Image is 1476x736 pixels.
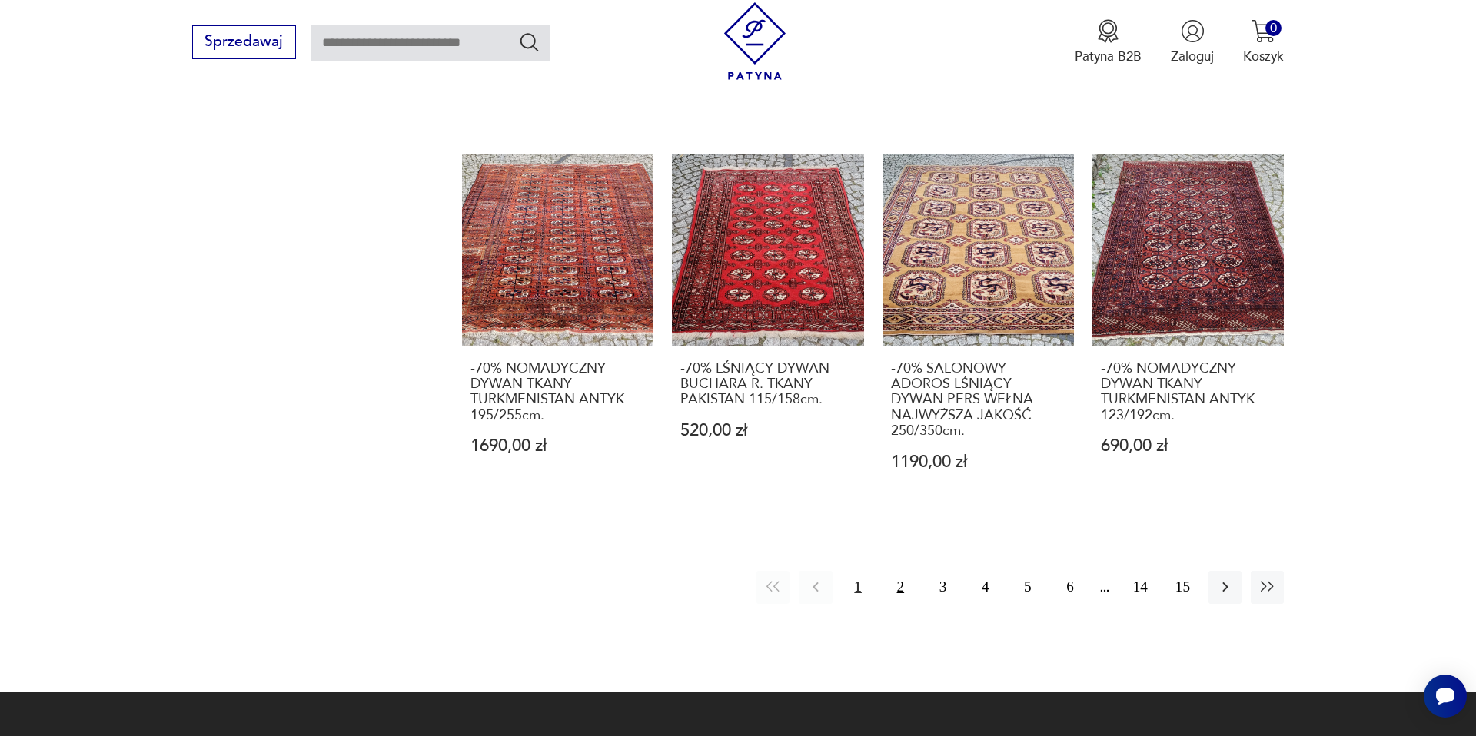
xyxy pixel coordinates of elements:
[1096,19,1120,43] img: Ikona medalu
[680,361,856,408] h3: -70% LŚNIĄCY DYWAN BUCHARA R. TKANY PAKISTAN 115/158cm.
[1075,48,1142,65] p: Patyna B2B
[842,571,875,604] button: 1
[1243,48,1284,65] p: Koszyk
[891,73,1066,89] p: 1090,00 zł
[470,438,646,454] p: 1690,00 zł
[1053,571,1086,604] button: 6
[672,154,863,506] a: -70% LŚNIĄCY DYWAN BUCHARA R. TKANY PAKISTAN 115/158cm.-70% LŚNIĄCY DYWAN BUCHARA R. TKANY PAKIST...
[1243,19,1284,65] button: 0Koszyk
[891,361,1066,439] h3: -70% SALONOWY ADOROS LŚNIĄCY DYWAN PERS WEŁNA NAJWYŻSZA JAKOŚĆ 250/350cm.
[680,423,856,439] p: 520,00 zł
[1171,19,1214,65] button: Zaloguj
[883,154,1074,506] a: -70% SALONOWY ADOROS LŚNIĄCY DYWAN PERS WEŁNA NAJWYŻSZA JAKOŚĆ 250/350cm.-70% SALONOWY ADOROS LŚN...
[1101,361,1276,424] h3: -70% NOMADYCZNY DYWAN TKANY TURKMENISTAN ANTYK 123/192cm.
[884,571,917,604] button: 2
[192,25,296,59] button: Sprzedawaj
[891,454,1066,470] p: 1190,00 zł
[1124,571,1157,604] button: 14
[1171,48,1214,65] p: Zaloguj
[1181,19,1205,43] img: Ikonka użytkownika
[1011,571,1044,604] button: 5
[192,37,296,49] a: Sprzedawaj
[1265,20,1282,36] div: 0
[969,571,1002,604] button: 4
[1166,571,1199,604] button: 15
[462,154,653,506] a: -70% NOMADYCZNY DYWAN TKANY TURKMENISTAN ANTYK 195/255cm.-70% NOMADYCZNY DYWAN TKANY TURKMENISTAN...
[1424,675,1467,718] iframe: Smartsupp widget button
[1092,154,1284,506] a: -70% NOMADYCZNY DYWAN TKANY TURKMENISTAN ANTYK 123/192cm.-70% NOMADYCZNY DYWAN TKANY TURKMENISTAN...
[1252,19,1275,43] img: Ikona koszyka
[1075,19,1142,65] button: Patyna B2B
[518,31,540,53] button: Szukaj
[716,2,794,80] img: Patyna - sklep z meblami i dekoracjami vintage
[1101,438,1276,454] p: 690,00 zł
[926,571,959,604] button: 3
[470,361,646,424] h3: -70% NOMADYCZNY DYWAN TKANY TURKMENISTAN ANTYK 195/255cm.
[1075,19,1142,65] a: Ikona medaluPatyna B2B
